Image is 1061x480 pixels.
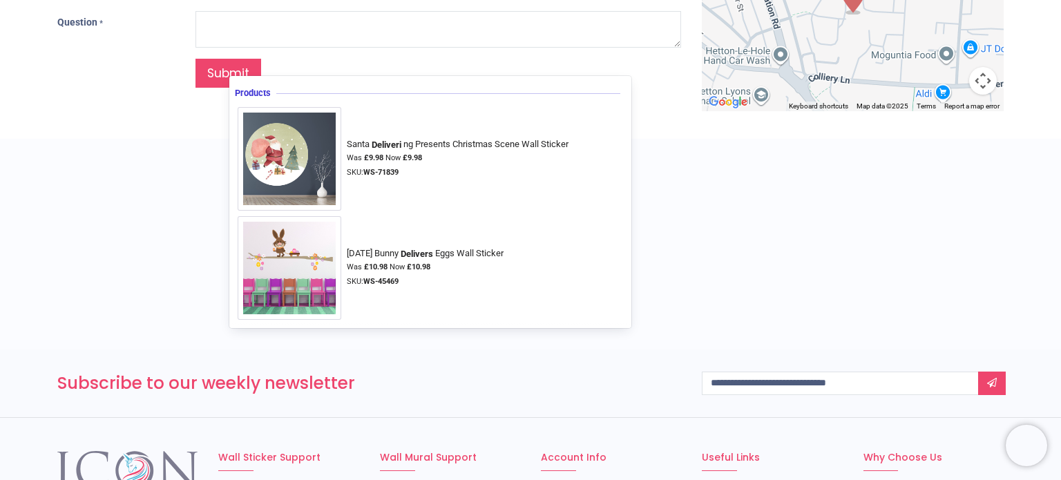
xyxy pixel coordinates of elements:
iframe: Customer reviews powered by Trustpilot [57,209,1004,305]
h6: Why Choose Us [863,451,1004,465]
strong: £ 10.98 [364,262,388,271]
div: SKU: [347,167,573,178]
strong: £ 9.98 [364,153,383,162]
div: SKU: [347,276,508,287]
a: Easter Bunny Delivers Eggs Wall Sticker[DATE] BunnyDeliversEggs Wall StickerWas £10.98 Now £10.98... [238,216,623,320]
strong: £ 9.98 [403,153,422,162]
div: Santa ng Presents Christmas Scene Wall Sticker [347,139,568,150]
mark: Deliveri [370,137,403,151]
iframe: Brevo live chat [1006,425,1047,466]
a: Submit [195,59,261,88]
h3: Subscribe to our weekly newsletter [57,372,681,395]
img: Santa Delivering Presents Christmas Scene Wall Sticker [238,107,341,211]
div: Was Now [347,262,508,273]
span: Map data ©2025 [857,102,908,110]
h2: What our customers say [57,161,1004,184]
div: Was Now [347,153,573,164]
button: Keyboard shortcuts [789,102,848,111]
mark: Delivers [399,247,434,260]
a: Report a map error [944,102,1000,110]
a: Open this area in Google Maps (opens a new window) [705,93,751,111]
h6: Account Info [541,451,681,465]
strong: WS-71839 [363,168,399,177]
img: Google [705,93,751,111]
img: Easter Bunny Delivers Eggs Wall Sticker [238,216,341,320]
strong: WS-45469 [363,277,399,286]
span: Question [57,17,97,28]
div: [DATE] Bunny Eggs Wall Sticker [347,248,503,259]
a: Santa Delivering Presents Christmas Scene Wall StickerSantaDelivering Presents Christmas Scene Wa... [238,107,623,211]
span: Products [235,88,276,99]
a: Terms (opens in new tab) [917,102,936,110]
button: Map camera controls [969,67,997,95]
strong: £ 10.98 [407,262,430,271]
h6: Useful Links [702,451,842,465]
h6: Wall Sticker Support [218,451,359,465]
h6: Wall Mural Support [380,451,520,465]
